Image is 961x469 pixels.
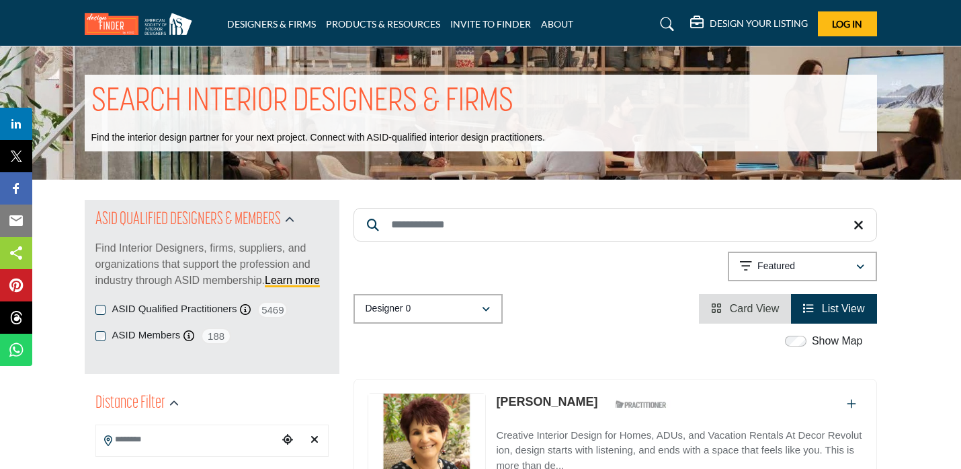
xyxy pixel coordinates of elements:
[112,328,181,343] label: ASID Members
[699,294,791,324] li: Card View
[812,333,863,349] label: Show Map
[95,305,106,315] input: ASID Qualified Practitioners checkbox
[201,328,231,345] span: 188
[91,81,513,123] h1: SEARCH INTERIOR DESIGNERS & FIRMS
[257,301,288,318] span: 5469
[95,331,106,341] input: ASID Members checkbox
[822,303,865,314] span: List View
[847,398,856,410] a: Add To List
[85,13,199,35] img: Site Logo
[610,396,671,413] img: ASID Qualified Practitioners Badge Icon
[265,275,320,286] a: Learn more
[112,301,237,317] label: ASID Qualified Practitioners
[91,131,545,145] p: Find the interior design partner for your next project. Connect with ASID-qualified interior desi...
[791,294,876,324] li: List View
[326,18,440,30] a: PRODUCTS & RESOURCES
[757,260,795,273] p: Featured
[95,208,281,232] h2: ASID QUALIFIED DESIGNERS & MEMBERS
[227,18,316,30] a: DESIGNERS & FIRMS
[278,426,298,455] div: Choose your current location
[541,18,573,30] a: ABOUT
[730,303,780,314] span: Card View
[710,17,808,30] h5: DESIGN YOUR LISTING
[690,16,808,32] div: DESIGN YOUR LISTING
[647,13,683,35] a: Search
[353,294,503,324] button: Designer 0
[803,303,864,314] a: View List
[353,208,877,242] input: Search Keyword
[450,18,531,30] a: INVITE TO FINDER
[711,303,779,314] a: View Card
[95,392,165,416] h2: Distance Filter
[304,426,325,455] div: Clear search location
[496,393,597,411] p: Karen Steinberg
[818,11,877,36] button: Log In
[95,240,329,289] p: Find Interior Designers, firms, suppliers, and organizations that support the profession and indu...
[832,18,862,30] span: Log In
[496,395,597,408] a: [PERSON_NAME]
[366,302,411,316] p: Designer 0
[728,252,877,281] button: Featured
[96,427,278,453] input: Search Location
